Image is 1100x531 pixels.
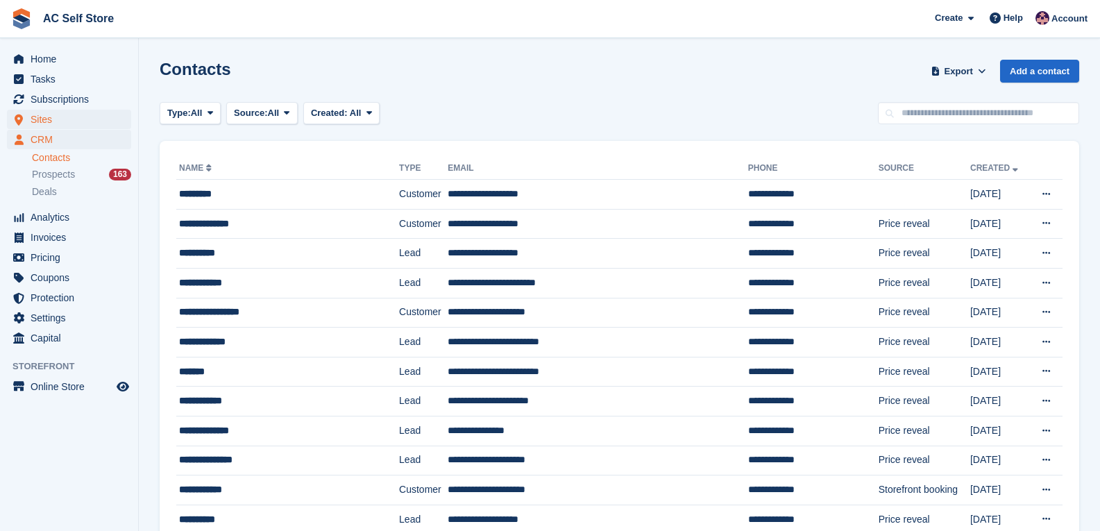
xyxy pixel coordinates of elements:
[945,65,973,78] span: Export
[32,185,57,199] span: Deals
[12,360,138,373] span: Storefront
[970,209,1029,239] td: [DATE]
[115,378,131,395] a: Preview store
[399,239,448,269] td: Lead
[7,268,131,287] a: menu
[37,7,119,30] a: AC Self Store
[32,167,131,182] a: Prospects 163
[879,446,970,475] td: Price reveal
[32,185,131,199] a: Deals
[399,475,448,505] td: Customer
[350,108,362,118] span: All
[31,308,114,328] span: Settings
[31,228,114,247] span: Invoices
[31,130,114,149] span: CRM
[879,209,970,239] td: Price reveal
[879,239,970,269] td: Price reveal
[399,416,448,446] td: Lead
[11,8,32,29] img: stora-icon-8386f47178a22dfd0bd8f6a31ec36ba5ce8667c1dd55bd0f319d3a0aa187defe.svg
[31,328,114,348] span: Capital
[32,151,131,165] a: Contacts
[234,106,267,120] span: Source:
[879,416,970,446] td: Price reveal
[879,328,970,357] td: Price reveal
[879,268,970,298] td: Price reveal
[1000,60,1079,83] a: Add a contact
[31,110,114,129] span: Sites
[7,69,131,89] a: menu
[399,298,448,328] td: Customer
[928,60,989,83] button: Export
[7,208,131,227] a: menu
[31,377,114,396] span: Online Store
[1035,11,1049,25] img: Ted Cox
[1051,12,1088,26] span: Account
[1004,11,1023,25] span: Help
[109,169,131,180] div: 163
[879,357,970,387] td: Price reveal
[970,387,1029,416] td: [DATE]
[970,239,1029,269] td: [DATE]
[399,268,448,298] td: Lead
[399,446,448,475] td: Lead
[31,90,114,109] span: Subscriptions
[303,102,380,125] button: Created: All
[179,163,214,173] a: Name
[191,106,203,120] span: All
[311,108,348,118] span: Created:
[268,106,280,120] span: All
[7,130,131,149] a: menu
[31,69,114,89] span: Tasks
[879,387,970,416] td: Price reveal
[7,308,131,328] a: menu
[399,387,448,416] td: Lead
[399,357,448,387] td: Lead
[935,11,963,25] span: Create
[167,106,191,120] span: Type:
[970,357,1029,387] td: [DATE]
[7,328,131,348] a: menu
[226,102,298,125] button: Source: All
[399,180,448,210] td: Customer
[399,158,448,180] th: Type
[970,416,1029,446] td: [DATE]
[32,168,75,181] span: Prospects
[879,475,970,505] td: Storefront booking
[31,49,114,69] span: Home
[970,475,1029,505] td: [DATE]
[748,158,879,180] th: Phone
[448,158,748,180] th: Email
[7,248,131,267] a: menu
[7,110,131,129] a: menu
[7,228,131,247] a: menu
[970,180,1029,210] td: [DATE]
[31,268,114,287] span: Coupons
[31,288,114,307] span: Protection
[970,298,1029,328] td: [DATE]
[970,328,1029,357] td: [DATE]
[31,208,114,227] span: Analytics
[7,377,131,396] a: menu
[160,60,231,78] h1: Contacts
[879,158,970,180] th: Source
[970,163,1021,173] a: Created
[970,446,1029,475] td: [DATE]
[970,268,1029,298] td: [DATE]
[879,298,970,328] td: Price reveal
[160,102,221,125] button: Type: All
[7,288,131,307] a: menu
[399,209,448,239] td: Customer
[31,248,114,267] span: Pricing
[399,328,448,357] td: Lead
[7,90,131,109] a: menu
[7,49,131,69] a: menu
